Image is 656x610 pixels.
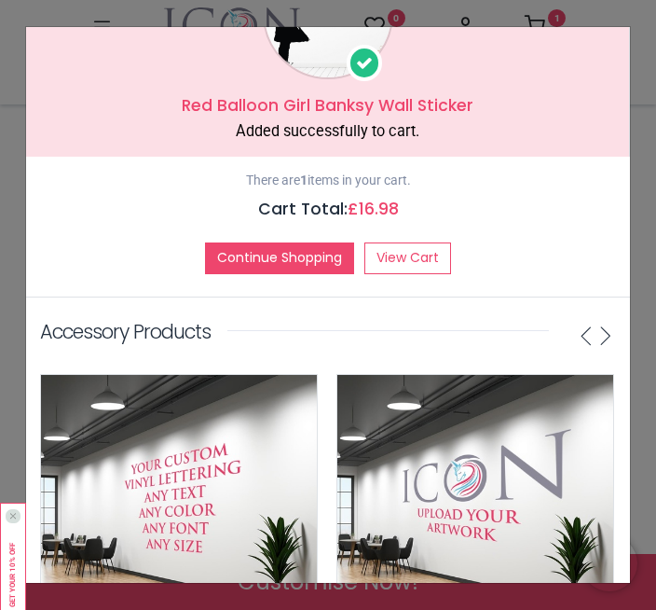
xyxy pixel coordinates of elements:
b: 1 [300,173,307,187]
button: Continue Shopping [205,243,354,274]
p: Accessory Products [40,318,211,345]
p: There are items in your cart. [40,172,616,190]
span: £ [348,198,399,220]
div: Added successfully to cart. [40,121,615,143]
a: View Cart [364,243,451,274]
h5: Cart Total: [40,198,616,221]
h5: Red Balloon Girl Banksy Wall Sticker [40,94,615,118]
span: 16.98 [359,198,399,220]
